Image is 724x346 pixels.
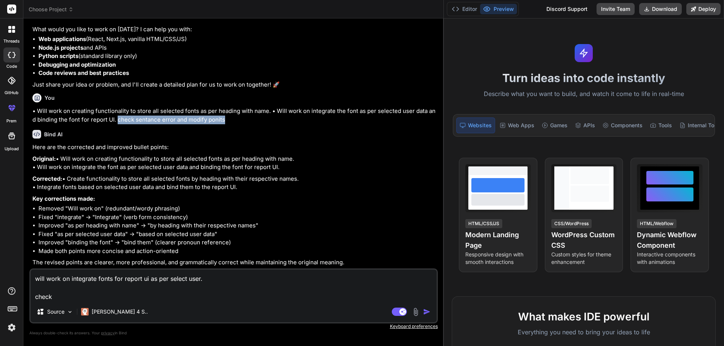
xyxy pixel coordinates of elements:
div: HTML/CSS/JS [465,219,502,228]
img: icon [423,308,431,316]
p: Describe what you want to build, and watch it come to life in real-time [448,89,719,99]
label: code [6,63,17,70]
h2: What makes IDE powerful [464,309,703,325]
button: Editor [449,4,480,14]
p: Source [47,308,64,316]
p: Custom styles for theme enhancement [551,251,617,266]
button: Deploy [686,3,721,15]
textarea: will work on integrate fonts for report ui as per select user. check [31,270,437,301]
img: Claude 4 Sonnet [81,308,89,316]
div: Games [539,117,571,133]
p: Always double-check its answers. Your in Bind [29,329,438,337]
h6: You [44,94,55,102]
p: • Create functionality to store all selected fonts by heading with their respective names. • Inte... [32,175,436,192]
h6: Bind AI [44,131,63,138]
div: CSS/WordPress [551,219,592,228]
li: Fixed "as per selected user data" → "based on selected user data" [38,230,436,239]
li: Improved "binding the font" → "bind them" (clearer pronoun reference) [38,238,436,247]
label: threads [3,38,20,44]
strong: Python scripts [38,52,78,59]
p: What would you like to work on [DATE]? I can help you with: [32,25,436,34]
p: The revised points are clearer, more professional, and grammatically correct while maintaining th... [32,258,436,267]
h4: Modern Landing Page [465,230,531,251]
p: Responsive design with smooth interactions [465,251,531,266]
span: Choose Project [29,6,74,13]
h4: Dynamic Webflow Component [637,230,703,251]
strong: Original: [32,155,56,162]
strong: Web applications [38,35,86,43]
img: Pick Models [67,309,73,315]
strong: Node.js projects [38,44,83,51]
button: Preview [480,4,517,14]
h1: Turn ideas into code instantly [448,71,719,85]
h4: WordPress Custom CSS [551,230,617,251]
div: Tools [647,117,675,133]
span: privacy [101,331,115,335]
p: Keyboard preferences [29,323,438,329]
div: Components [600,117,646,133]
p: Just share your idea or problem, and I'll create a detailed plan for us to work on together! 🚀 [32,81,436,89]
p: [PERSON_NAME] 4 S.. [92,308,148,316]
li: Made both points more concise and action-oriented [38,247,436,256]
li: (React, Next.js, vanilla HTML/CSS/JS) [38,35,436,44]
p: Here are the corrected and improved bullet points: [32,143,436,152]
li: Fixed "integrate" → "Integrate" (verb form consistency) [38,213,436,222]
img: settings [5,321,18,334]
div: Discord Support [542,3,592,15]
button: Invite Team [597,3,635,15]
div: Web Apps [497,117,537,133]
div: Websites [456,117,495,133]
div: APIs [572,117,598,133]
p: Interactive components with animations [637,251,703,266]
strong: Key corrections made: [32,195,95,202]
img: attachment [411,308,420,316]
div: HTML/Webflow [637,219,676,228]
li: and APIs [38,44,436,52]
strong: Code reviews and best practices [38,69,129,76]
li: Improved "as per heading with name" → "by heading with their respective names" [38,221,436,230]
label: GitHub [5,90,18,96]
li: (standard library only) [38,52,436,61]
p: Everything you need to bring your ideas to life [464,328,703,337]
label: Upload [5,146,19,152]
li: Removed "Will work on" (redundant/wordy phrasing) [38,204,436,213]
label: prem [6,118,17,124]
p: • Will work on creating functionality to store all selected fonts as per heading with name. • Wil... [32,155,436,172]
strong: Debugging and optimization [38,61,116,68]
p: • Will work on creating functionality to store all selected fonts as per heading with name. • Wil... [32,107,436,124]
strong: Corrected: [32,175,62,182]
button: Download [639,3,682,15]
